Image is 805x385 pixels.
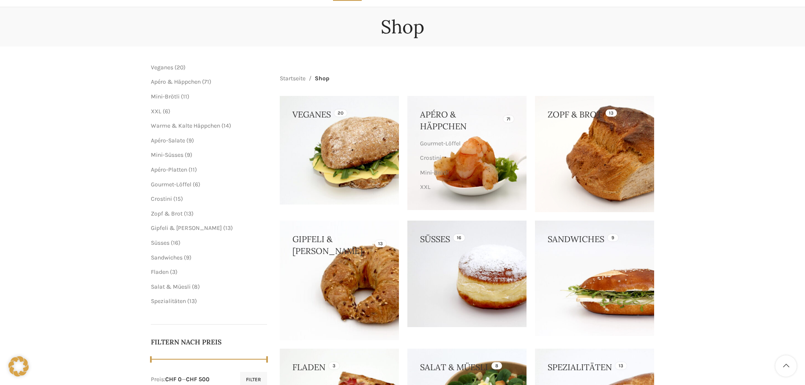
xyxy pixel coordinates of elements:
[186,210,191,217] span: 13
[420,137,512,151] a: Gourmet-Löffel
[172,268,175,276] span: 3
[151,137,185,144] a: Apéro-Salate
[191,166,195,173] span: 11
[151,337,267,347] h5: Filtern nach Preis
[188,137,192,144] span: 9
[204,78,209,85] span: 71
[420,166,512,180] a: Mini-Brötli
[775,355,797,377] a: Scroll to top button
[151,195,172,202] a: Crostini
[280,74,329,83] nav: Breadcrumb
[189,298,195,305] span: 13
[186,254,189,261] span: 9
[420,180,512,194] a: XXL
[186,376,210,383] span: CHF 500
[194,283,198,290] span: 8
[151,108,161,115] a: XXL
[420,194,512,209] a: Warme & Kalte Häppchen
[187,151,190,158] span: 9
[151,254,183,261] a: Sandwiches
[315,74,329,83] span: Shop
[183,93,187,100] span: 11
[151,93,180,100] a: Mini-Brötli
[225,224,231,232] span: 13
[224,122,229,129] span: 14
[151,78,201,85] a: Apéro & Häppchen
[151,268,169,276] a: Fladen
[381,16,424,38] h1: Shop
[280,74,306,83] a: Startseite
[151,375,210,384] div: Preis: —
[151,298,186,305] a: Spezialitäten
[195,181,198,188] span: 6
[151,283,191,290] a: Salat & Müesli
[151,239,169,246] a: Süsses
[151,64,173,71] a: Veganes
[151,122,220,129] a: Warme & Kalte Häppchen
[165,108,168,115] span: 6
[151,166,187,173] a: Apéro-Platten
[151,151,183,158] a: Mini-Süsses
[175,195,181,202] span: 15
[151,181,191,188] a: Gourmet-Löffel
[151,210,183,217] a: Zopf & Brot
[420,151,512,165] a: Crostini
[173,239,178,246] span: 16
[165,376,182,383] span: CHF 0
[151,224,222,232] a: Gipfeli & [PERSON_NAME]
[177,64,183,71] span: 20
